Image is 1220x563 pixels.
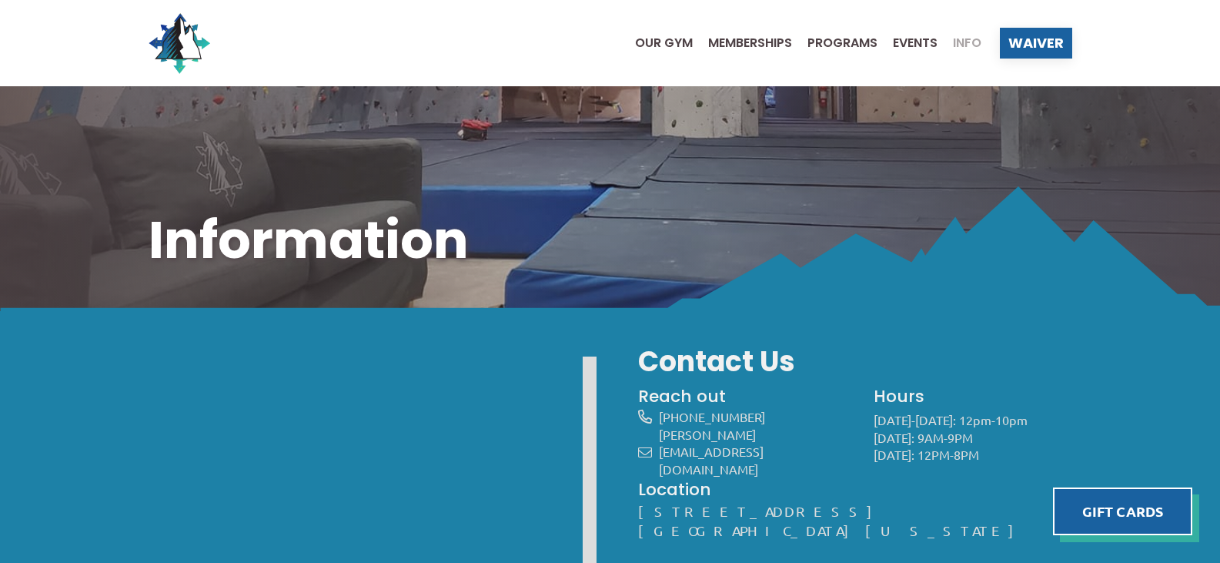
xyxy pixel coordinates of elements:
span: Memberships [708,37,792,49]
a: Memberships [693,37,792,49]
img: North Wall Logo [149,12,210,74]
a: [STREET_ADDRESS][GEOGRAPHIC_DATA][US_STATE] [638,503,1030,538]
a: Waiver [1000,28,1072,59]
a: [PERSON_NAME][EMAIL_ADDRESS][DOMAIN_NAME] [659,427,764,477]
a: [PHONE_NUMBER] [659,409,765,424]
a: Events [877,37,938,49]
h4: Location [638,478,1072,501]
span: Our Gym [635,37,693,49]
p: [DATE]-[DATE]: 12pm-10pm [DATE]: 9AM-9PM [DATE]: 12PM-8PM [874,411,1072,464]
a: Our Gym [620,37,693,49]
h4: Hours [874,385,1072,408]
h3: Contact Us [638,343,1072,381]
span: Waiver [1008,36,1064,50]
span: Info [953,37,981,49]
span: Events [893,37,938,49]
span: Programs [807,37,877,49]
a: Programs [792,37,877,49]
h4: Reach out [638,385,848,408]
a: Info [938,37,981,49]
